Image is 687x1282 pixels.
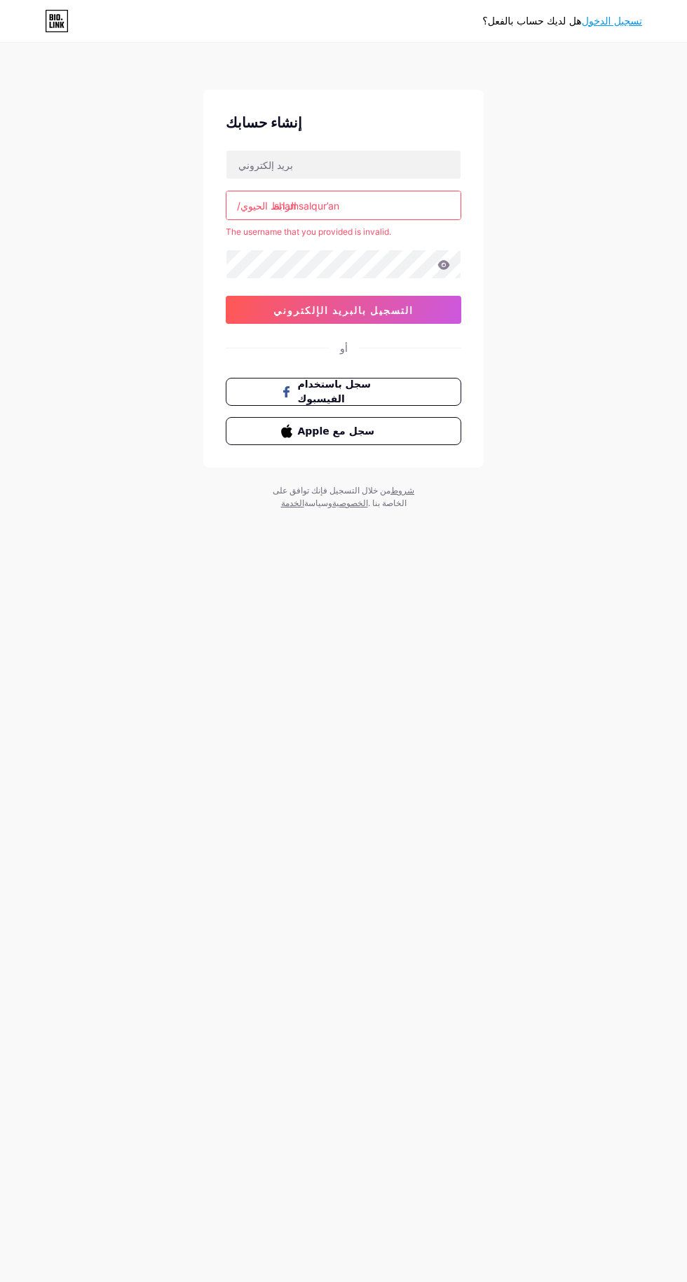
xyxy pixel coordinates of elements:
[332,498,368,508] a: الخصوصية
[226,191,461,219] input: اسم المستخدم
[273,304,414,316] font: التسجيل بالبريد الإلكتروني
[226,296,461,324] button: التسجيل بالبريد الإلكتروني
[340,342,348,354] font: أو
[298,425,375,437] font: سجل مع Apple
[226,114,302,131] font: إنشاء حسابك
[237,200,297,212] font: الرابط الحيوي/
[298,379,371,404] font: سجل باستخدام الفيسبوك
[482,15,582,27] font: هل لديك حساب بالفعل؟
[226,226,461,238] div: The username that you provided is invalid.
[226,378,461,406] button: سجل باستخدام الفيسبوك
[226,151,461,179] input: بريد إلكتروني
[226,417,461,445] button: سجل مع Apple
[304,498,332,508] font: وسياسة
[273,485,390,496] font: من خلال التسجيل فإنك توافق على
[368,498,407,508] font: الخاصة بنا .
[582,15,642,27] a: تسجيل الدخول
